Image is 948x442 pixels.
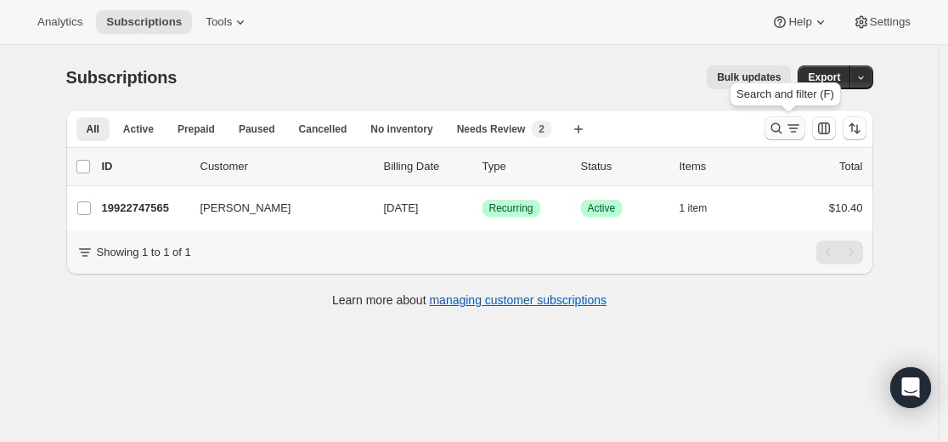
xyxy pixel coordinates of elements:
[178,122,215,136] span: Prepaid
[717,71,781,84] span: Bulk updates
[843,116,866,140] button: Sort the results
[707,65,791,89] button: Bulk updates
[788,15,811,29] span: Help
[200,200,291,217] span: [PERSON_NAME]
[581,158,666,175] p: Status
[106,15,182,29] span: Subscriptions
[565,117,592,141] button: Create new view
[539,122,545,136] span: 2
[489,201,533,215] span: Recurring
[798,65,850,89] button: Export
[97,244,191,261] p: Showing 1 to 1 of 1
[816,241,863,264] nav: Pagination
[588,201,616,215] span: Active
[761,10,838,34] button: Help
[384,201,419,214] span: [DATE]
[839,158,862,175] p: Total
[66,68,178,87] span: Subscriptions
[96,10,192,34] button: Subscriptions
[870,15,911,29] span: Settings
[102,158,187,175] p: ID
[299,122,347,136] span: Cancelled
[332,292,607,309] p: Learn more about
[102,200,187,217] p: 19922747565
[812,116,836,140] button: Customize table column order and visibility
[195,10,259,34] button: Tools
[200,158,370,175] p: Customer
[384,158,469,175] p: Billing Date
[87,122,99,136] span: All
[457,122,526,136] span: Needs Review
[680,201,708,215] span: 1 item
[239,122,275,136] span: Paused
[206,15,232,29] span: Tools
[370,122,432,136] span: No inventory
[829,201,863,214] span: $10.40
[482,158,567,175] div: Type
[123,122,154,136] span: Active
[37,15,82,29] span: Analytics
[102,196,863,220] div: 19922747565[PERSON_NAME][DATE]SuccessRecurringSuccessActive1 item$10.40
[102,158,863,175] div: IDCustomerBilling DateTypeStatusItemsTotal
[27,10,93,34] button: Analytics
[429,293,607,307] a: managing customer subscriptions
[890,367,931,408] div: Open Intercom Messenger
[190,195,360,222] button: [PERSON_NAME]
[843,10,921,34] button: Settings
[765,116,805,140] button: Search and filter results
[808,71,840,84] span: Export
[680,158,765,175] div: Items
[680,196,726,220] button: 1 item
